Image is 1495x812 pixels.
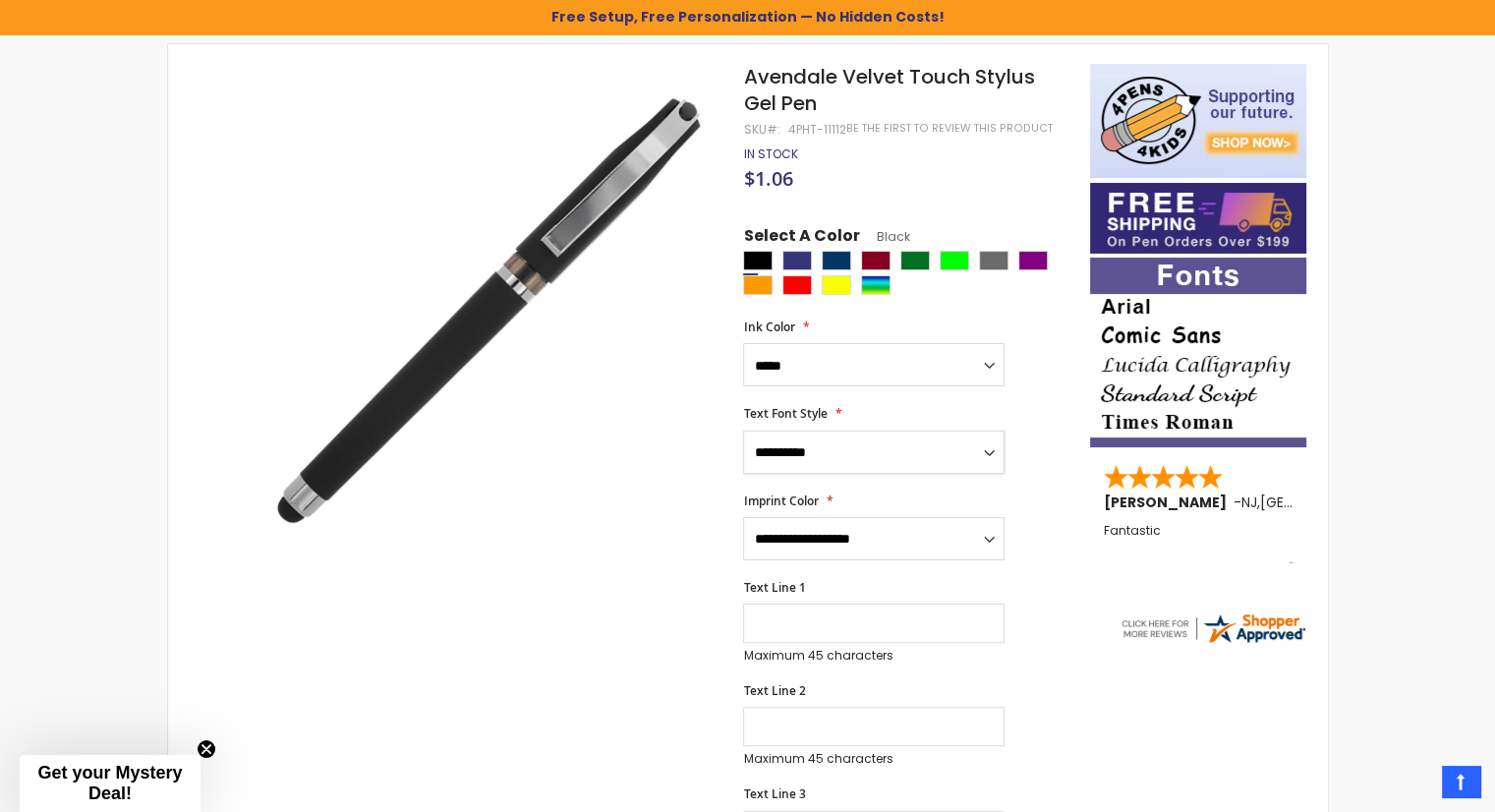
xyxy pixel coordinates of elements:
span: Text Line 3 [743,785,805,802]
img: 4pens 4 kids [1090,64,1306,178]
div: Yellow [822,275,851,295]
div: Fantastic [1104,524,1294,566]
div: Royal Blue [782,251,812,270]
div: Burgundy [861,251,891,270]
div: Navy Blue [822,251,851,270]
span: NJ [1241,493,1257,512]
img: font-personalization-examples [1090,258,1306,447]
span: Ink Color [743,319,794,335]
span: Black [859,228,909,245]
span: In stock [743,145,797,162]
div: Get your Mystery Deal!Close teaser [20,755,201,812]
strong: SKU [743,121,779,138]
div: Green [900,251,930,270]
span: Select A Color [743,225,859,252]
span: Text Font Style [743,405,827,422]
span: $1.06 [743,165,792,192]
span: [GEOGRAPHIC_DATA] [1260,493,1405,512]
img: 4pens.com widget logo [1119,610,1307,646]
a: Top [1442,766,1480,797]
div: Orange [743,275,773,295]
a: Be the first to review this product [845,121,1052,136]
a: 4pens.com certificate URL [1119,633,1307,650]
span: Text Line 2 [743,682,805,699]
div: Black [743,251,773,270]
div: 4PHT-11112 [787,122,845,138]
img: avendale-velvet-touch-custom-stylus-gel-pen-black_1_1.jpg [267,92,717,542]
span: Avendale Velvet Touch Stylus Gel Pen [743,63,1034,117]
span: Get your Mystery Deal! [37,763,182,803]
button: Close teaser [197,739,216,759]
img: Free shipping on orders over $199 [1090,183,1306,254]
span: - , [1234,493,1405,512]
span: [PERSON_NAME] [1104,493,1234,512]
div: Assorted [861,275,891,295]
span: Imprint Color [743,493,818,509]
div: Red [782,275,812,295]
div: Purple [1018,251,1048,270]
div: Lime Green [940,251,969,270]
span: Text Line 1 [743,579,805,596]
p: Maximum 45 characters [743,751,1005,767]
div: Availability [743,146,797,162]
p: Maximum 45 characters [743,648,1005,664]
div: Grey [979,251,1008,270]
